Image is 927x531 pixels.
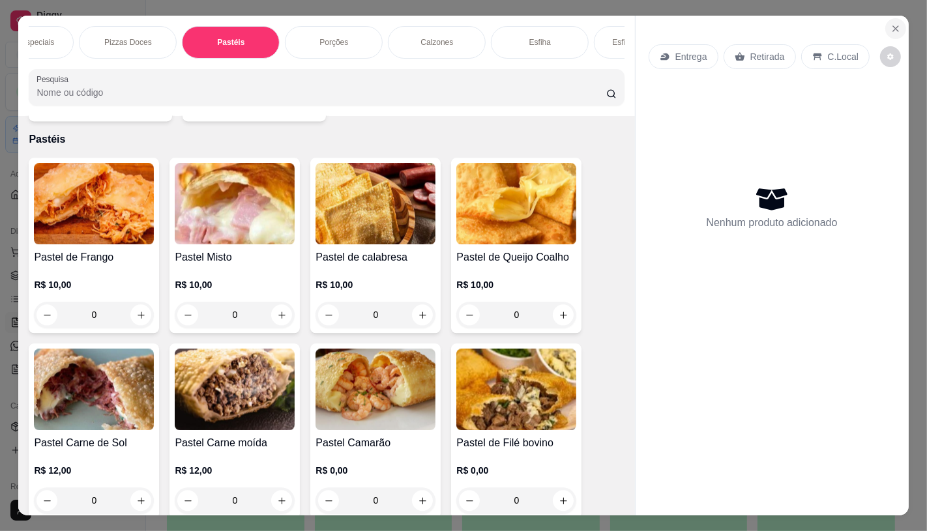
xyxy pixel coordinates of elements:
[529,37,551,48] p: Esfiha
[175,250,295,265] h4: Pastel Misto
[175,464,295,477] p: R$ 12,00
[456,163,576,244] img: product-image
[34,163,154,244] img: product-image
[316,464,435,477] p: R$ 0,00
[316,435,435,451] h4: Pastel Camarão
[37,74,73,85] label: Pesquisa
[675,50,707,63] p: Entrega
[175,349,295,430] img: product-image
[420,37,453,48] p: Calzones
[175,435,295,451] h4: Pastel Carne moída
[456,349,576,430] img: product-image
[319,37,348,48] p: Porções
[34,349,154,430] img: product-image
[34,464,154,477] p: R$ 12,00
[104,37,152,48] p: Pizzas Doces
[175,278,295,291] p: R$ 10,00
[456,464,576,477] p: R$ 0,00
[316,349,435,430] img: product-image
[828,50,859,63] p: C.Local
[612,37,673,48] p: Esfihas Especiais
[316,250,435,265] h4: Pastel de calabresa
[29,132,624,147] p: Pastéis
[456,435,576,451] h4: Pastel de Filé bovino
[880,46,901,67] button: decrease-product-quantity
[34,435,154,451] h4: Pastel Carne de Sol
[316,163,435,244] img: product-image
[37,86,606,99] input: Pesquisa
[34,250,154,265] h4: Pastel de Frango
[750,50,785,63] p: Retirada
[217,37,244,48] p: Pastéis
[456,278,576,291] p: R$ 10,00
[34,278,154,291] p: R$ 10,00
[316,278,435,291] p: R$ 10,00
[707,215,838,231] p: Nenhum produto adicionado
[175,163,295,244] img: product-image
[456,250,576,265] h4: Pastel de Queijo Coalho
[885,18,906,39] button: Close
